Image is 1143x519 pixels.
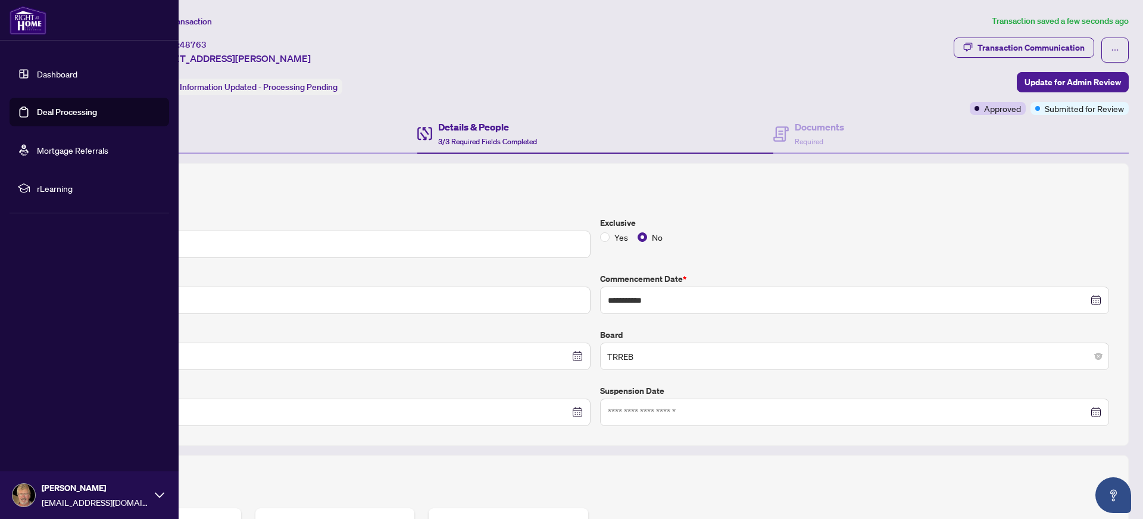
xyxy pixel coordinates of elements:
a: Deal Processing [37,107,97,117]
span: Required [795,137,823,146]
button: Transaction Communication [954,38,1094,58]
label: Expiry Date [82,328,591,341]
button: Open asap [1095,477,1131,513]
a: Mortgage Referrals [37,145,108,156]
span: rLearning [37,182,161,195]
label: Listing Price [82,216,591,229]
label: Cancellation Date [82,384,591,397]
span: ellipsis [1111,46,1119,54]
div: Transaction Communication [978,38,1085,57]
span: [STREET_ADDRESS][PERSON_NAME] [148,51,311,66]
span: View Transaction [148,16,212,27]
label: Unit/Lot Number [82,272,591,285]
span: Yes [610,231,633,244]
span: Submitted for Review [1045,102,1124,115]
label: Exclusive [600,216,1109,229]
h4: Details & People [438,120,537,134]
h2: Trade Details [82,183,1109,202]
h4: Documents [795,120,844,134]
span: 3/3 Required Fields Completed [438,137,537,146]
div: Status: [148,79,342,95]
label: Suspension Date [600,384,1109,397]
button: Update for Admin Review [1017,72,1129,92]
span: Approved [984,102,1021,115]
a: Dashboard [37,69,77,79]
img: logo [10,6,46,35]
span: TRREB [607,345,1102,368]
label: Commencement Date [600,272,1109,285]
span: Information Updated - Processing Pending [180,82,338,92]
span: [PERSON_NAME] [42,481,149,495]
span: [EMAIL_ADDRESS][DOMAIN_NAME] [42,496,149,509]
span: Update for Admin Review [1025,73,1121,92]
span: 48763 [180,39,207,50]
span: No [647,231,667,244]
span: close-circle [1095,353,1102,360]
label: Board [600,328,1109,341]
img: Profile Icon [13,484,35,506]
article: Transaction saved a few seconds ago [992,14,1129,28]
